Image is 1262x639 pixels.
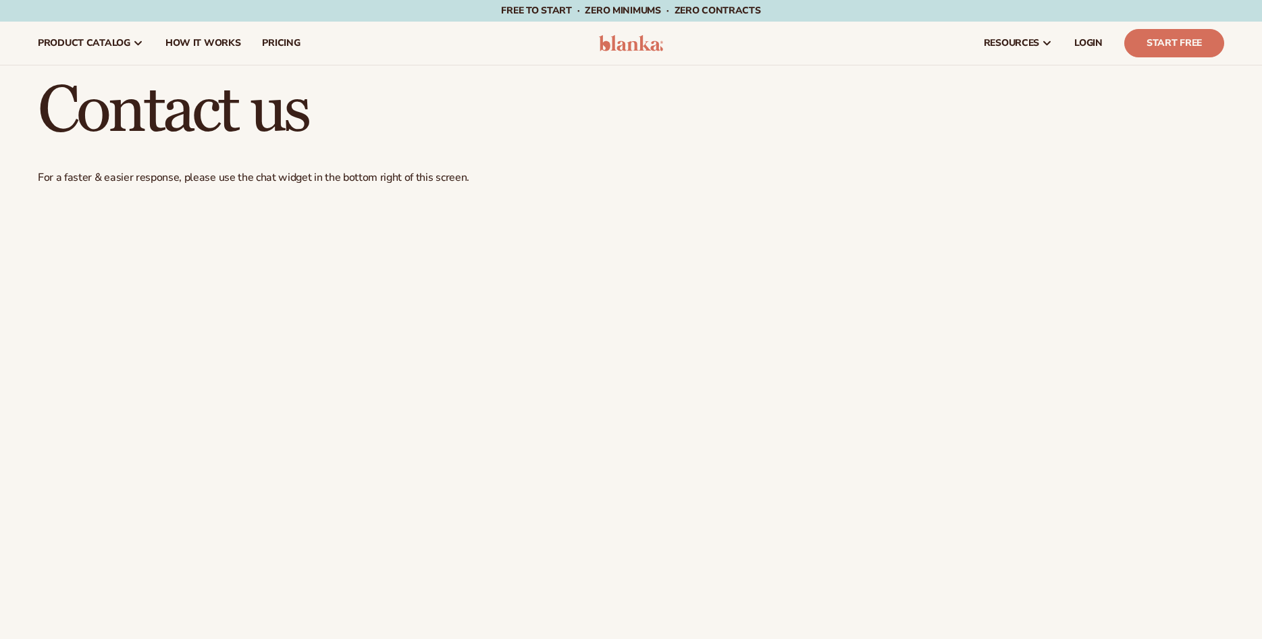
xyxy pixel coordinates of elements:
span: How It Works [165,38,241,49]
span: product catalog [38,38,130,49]
a: pricing [251,22,311,65]
a: product catalog [27,22,155,65]
span: LOGIN [1074,38,1103,49]
p: For a faster & easier response, please use the chat widget in the bottom right of this screen. [38,171,1224,185]
img: logo [599,35,663,51]
a: LOGIN [1063,22,1113,65]
a: resources [973,22,1063,65]
span: Free to start · ZERO minimums · ZERO contracts [501,4,760,17]
a: How It Works [155,22,252,65]
a: Start Free [1124,29,1224,57]
span: pricing [262,38,300,49]
h1: Contact us [38,79,1224,144]
span: resources [984,38,1039,49]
